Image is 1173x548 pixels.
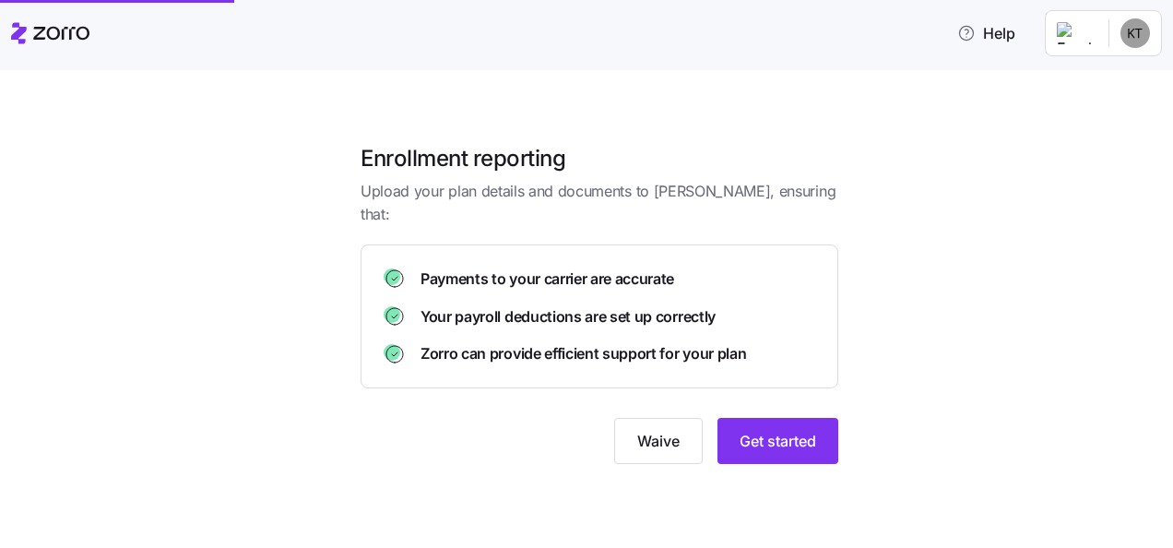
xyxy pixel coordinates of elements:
img: Employer logo [1057,22,1094,44]
button: Get started [717,418,838,464]
h1: Enrollment reporting [361,144,838,173]
button: Waive [614,418,703,464]
span: Your payroll deductions are set up correctly [421,305,716,328]
span: Upload your plan details and documents to [PERSON_NAME], ensuring that: [361,180,838,226]
span: Waive [637,430,680,452]
span: Get started [740,430,816,452]
button: Help [942,15,1030,52]
span: Payments to your carrier are accurate [421,268,674,291]
img: 0ddfd3a63cd6e6b39a8d22c2ede09f73 [1120,18,1150,48]
span: Help [957,22,1015,44]
span: Zorro can provide efficient support for your plan [421,342,746,365]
